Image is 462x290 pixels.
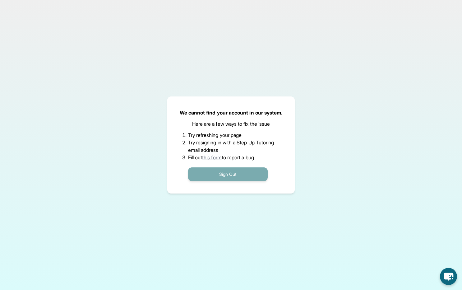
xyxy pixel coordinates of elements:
[188,167,268,181] button: Sign Out
[188,131,274,139] li: Try refreshing your page
[192,120,270,128] p: Here are a few ways to fix the issue
[188,171,268,177] a: Sign Out
[188,139,274,154] li: Try resigning in with a Step Up Tutoring email address
[440,268,457,285] button: chat-button
[180,109,283,116] p: We cannot find your account in our system.
[188,154,274,161] li: Fill out to report a bug
[202,154,222,161] a: this form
